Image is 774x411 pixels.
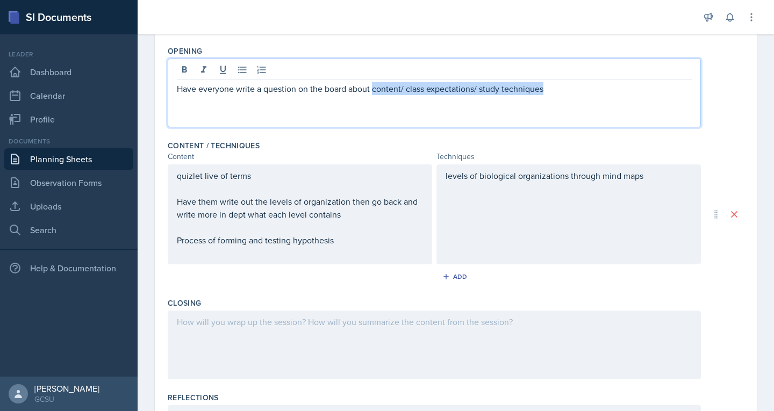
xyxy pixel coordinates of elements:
p: Have everyone write a question on the board about content/ class expectations/ study techniques [177,82,692,95]
p: levels of biological organizations through mind maps [446,169,692,182]
a: Search [4,219,133,241]
label: Reflections [168,392,219,403]
label: Closing [168,298,201,308]
a: Uploads [4,196,133,217]
div: Content [168,151,432,162]
a: Dashboard [4,61,133,83]
button: Add [439,269,474,285]
label: Content / Techniques [168,140,260,151]
p: quizlet live of terms [177,169,423,182]
div: Techniques [436,151,701,162]
p: Process of forming and testing hypothesis [177,234,423,247]
a: Observation Forms [4,172,133,193]
p: Have them write out the levels of organization then go back and write more in dept what each leve... [177,195,423,221]
div: Leader [4,49,133,59]
label: Opening [168,46,202,56]
div: Add [445,272,468,281]
div: GCSU [34,394,99,405]
a: Planning Sheets [4,148,133,170]
div: Help & Documentation [4,257,133,279]
a: Calendar [4,85,133,106]
a: Profile [4,109,133,130]
div: Documents [4,136,133,146]
div: [PERSON_NAME] [34,383,99,394]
